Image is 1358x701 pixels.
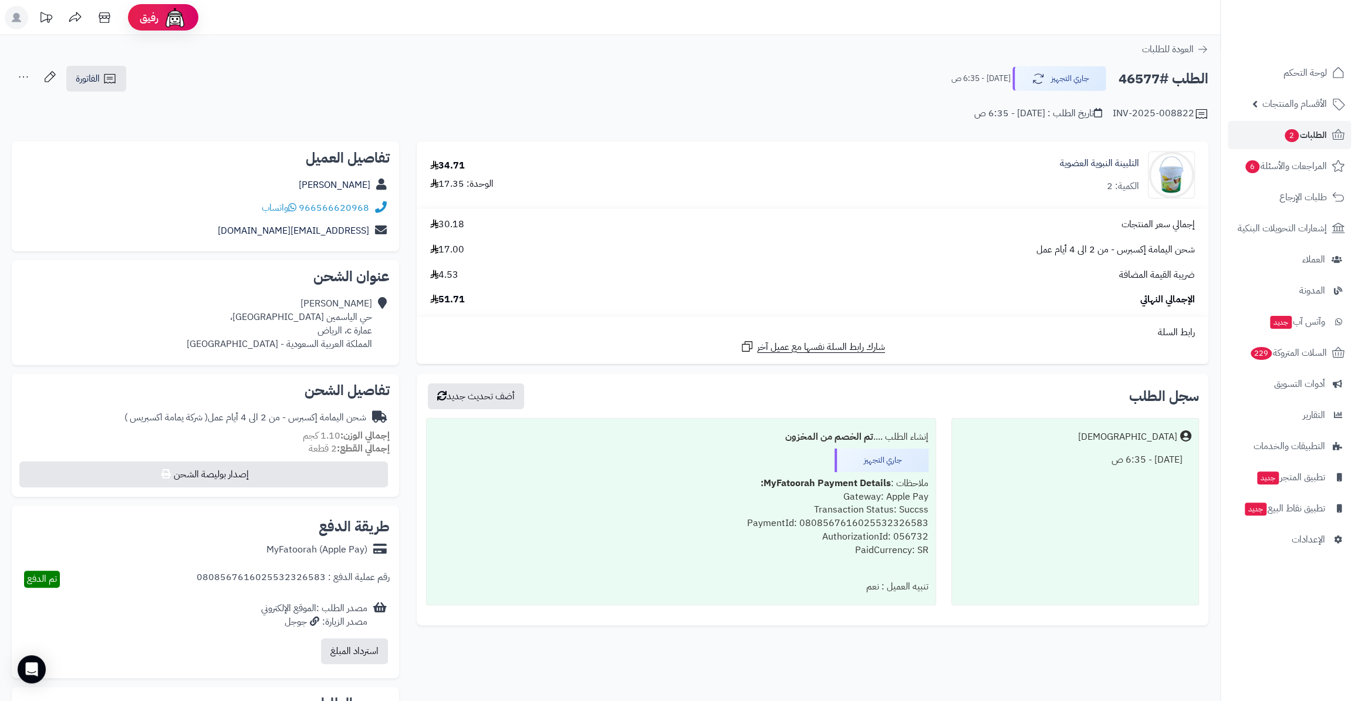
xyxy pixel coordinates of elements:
[951,73,1011,85] small: [DATE] - 6:35 ص
[430,159,465,173] div: 34.71
[1228,152,1351,180] a: المراجعات والأسئلة6
[319,520,390,534] h2: طريقة الدفع
[197,571,390,588] div: رقم عملية الدفع : 0808567616025532326583
[1245,503,1266,515] span: جديد
[974,107,1102,120] div: تاريخ الطلب : [DATE] - 6:35 ص
[1228,401,1351,429] a: التقارير
[21,269,390,284] h2: عنوان الشحن
[1244,500,1325,517] span: تطبيق نقاط البيع
[430,218,464,231] span: 30.18
[31,6,60,32] a: تحديثات المنصة
[1299,282,1325,299] span: المدونة
[124,411,366,424] div: شحن اليمامة إكسبرس - من 2 الى 4 أيام عمل
[1228,494,1351,523] a: تطبيق نقاط البيعجديد
[1142,42,1194,56] span: العودة للطلبات
[18,655,46,683] div: Open Intercom Messenger
[1140,293,1195,306] span: الإجمالي النهائي
[785,430,873,444] b: تم الخصم من المخزون
[27,572,57,586] span: تم الدفع
[1270,316,1292,329] span: جديد
[1228,121,1351,149] a: الطلبات2
[309,442,390,456] small: 2 قطعة
[1228,525,1351,554] a: الإعدادات
[1119,268,1195,282] span: ضريبة القيمة المضافة
[163,6,187,29] img: ai-face.png
[1274,376,1325,392] span: أدوات التسويق
[1148,151,1194,198] img: 1700931718-Talbinah%20Original-90x90.jpg
[740,339,885,354] a: شارك رابط السلة نفسها مع عميل آخر
[757,341,885,354] span: شارك رابط السلة نفسها مع عميل آخر
[1279,189,1327,205] span: طلبات الإرجاع
[1228,463,1351,491] a: تطبيق المتجرجديد
[321,638,388,664] button: استرداد المبلغ
[1302,251,1325,268] span: العملاء
[299,201,369,215] a: 966566620968
[1228,59,1351,87] a: لوحة التحكم
[1119,67,1208,91] h2: الطلب #46577
[1228,245,1351,274] a: العملاء
[340,429,390,443] strong: إجمالي الوزن:
[1285,129,1299,142] span: 2
[1060,157,1139,170] a: التلبينة النبوية العضوية
[187,297,372,350] div: [PERSON_NAME] حي الياسمين [GEOGRAPHIC_DATA]، عمارة c، الرياض المملكة العربية السعودية - [GEOGRAPH...
[218,224,369,238] a: [EMAIL_ADDRESS][DOMAIN_NAME]
[1283,65,1327,81] span: لوحة التحكم
[1228,214,1351,242] a: إشعارات التحويلات البنكية
[1292,531,1325,548] span: الإعدادات
[1257,471,1279,484] span: جديد
[1228,339,1351,367] a: السلات المتروكة229
[1113,107,1208,121] div: INV-2025-008822
[428,383,524,409] button: أضف تحديث جديد
[76,72,100,86] span: الفاتورة
[1012,66,1106,91] button: جاري التجهيز
[1256,469,1325,486] span: تطبيق المتجر
[1129,389,1199,403] h3: سجل الطلب
[66,66,126,92] a: الفاتورة
[1142,42,1208,56] a: العودة للطلبات
[1245,160,1259,173] span: 6
[140,11,158,25] span: رفيق
[124,410,208,424] span: ( شركة يمامة اكسبريس )
[434,472,928,575] div: ملاحظات : Gateway: Apple Pay Transaction Status: Succss PaymentId: 0808567616025532326583 Authori...
[303,429,390,443] small: 1.10 كجم
[1121,218,1195,231] span: إجمالي سعر المنتجات
[434,426,928,449] div: إنشاء الطلب ....
[1244,158,1327,174] span: المراجعات والأسئلة
[1228,432,1351,460] a: التطبيقات والخدمات
[261,615,367,629] div: مصدر الزيارة: جوجل
[434,575,928,598] div: تنبيه العميل : نعم
[421,326,1204,339] div: رابط السلة
[21,151,390,165] h2: تفاصيل العميل
[1251,347,1272,360] span: 229
[337,442,390,456] strong: إجمالي القطع:
[959,449,1191,471] div: [DATE] - 6:35 ص
[1228,183,1351,211] a: طلبات الإرجاع
[430,243,464,257] span: 17.00
[19,461,388,487] button: إصدار بوليصة الشحن
[761,476,891,490] b: MyFatoorah Payment Details:
[1254,438,1325,454] span: التطبيقات والخدمات
[299,178,370,192] a: [PERSON_NAME]
[1238,220,1327,237] span: إشعارات التحويلات البنكية
[261,602,367,629] div: مصدر الطلب :الموقع الإلكتروني
[1228,277,1351,305] a: المدونة
[1269,314,1325,330] span: وآتس آب
[1228,370,1351,398] a: أدوات التسويق
[262,201,296,215] a: واتساب
[21,383,390,397] h2: تفاصيل الشحن
[266,543,367,557] div: MyFatoorah (Apple Pay)
[430,293,465,306] span: 51.71
[1078,430,1177,444] div: [DEMOGRAPHIC_DATA]
[430,268,458,282] span: 4.53
[1036,243,1195,257] span: شحن اليمامة إكسبرس - من 2 الى 4 أيام عمل
[1303,407,1325,423] span: التقارير
[1249,345,1327,361] span: السلات المتروكة
[835,449,928,472] div: جاري التجهيز
[1107,180,1139,193] div: الكمية: 2
[1262,96,1327,112] span: الأقسام والمنتجات
[430,177,494,191] div: الوحدة: 17.35
[1283,127,1327,143] span: الطلبات
[1228,308,1351,336] a: وآتس آبجديد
